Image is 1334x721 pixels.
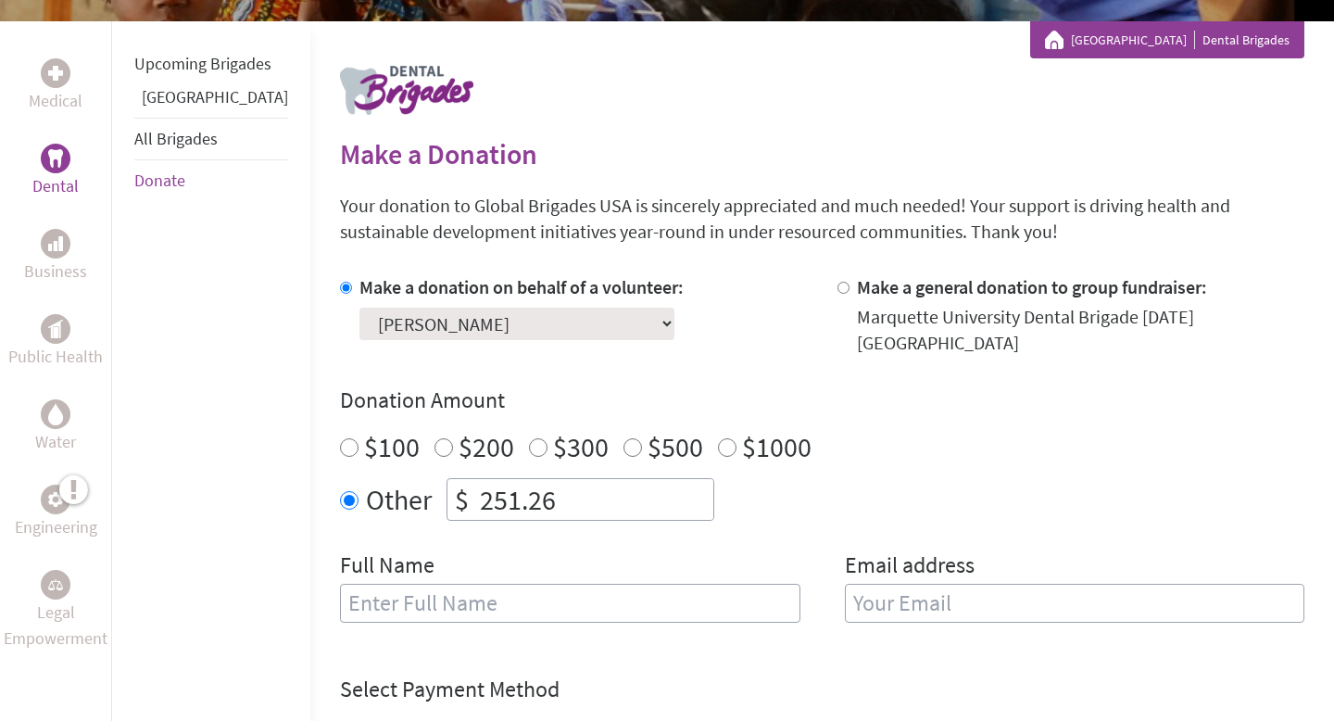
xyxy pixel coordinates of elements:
div: Medical [41,58,70,88]
p: Medical [29,88,82,114]
input: Enter Amount [476,479,713,520]
div: Marquette University Dental Brigade [DATE] [GEOGRAPHIC_DATA] [857,304,1305,356]
label: $200 [459,429,514,464]
h4: Select Payment Method [340,675,1304,704]
p: Engineering [15,514,97,540]
img: Business [48,236,63,251]
label: Make a donation on behalf of a volunteer: [359,275,684,298]
li: All Brigades [134,118,288,160]
div: Dental [41,144,70,173]
p: Your donation to Global Brigades USA is sincerely appreciated and much needed! Your support is dr... [340,193,1304,245]
div: Public Health [41,314,70,344]
div: Engineering [41,485,70,514]
label: Make a general donation to group fundraiser: [857,275,1207,298]
a: Upcoming Brigades [134,53,271,74]
img: Medical [48,66,63,81]
label: Email address [845,550,975,584]
img: Dental [48,149,63,167]
input: Your Email [845,584,1305,623]
a: BusinessBusiness [24,229,87,285]
div: Legal Empowerment [41,570,70,600]
div: Business [41,229,70,259]
label: Other [366,478,432,521]
h2: Make a Donation [340,137,1304,171]
h4: Donation Amount [340,386,1304,415]
li: Upcoming Brigades [134,44,288,84]
div: Dental Brigades [1045,31,1290,49]
p: Water [35,429,76,455]
li: Panama [134,84,288,118]
a: Public HealthPublic Health [8,314,103,370]
li: Donate [134,160,288,201]
a: Legal EmpowermentLegal Empowerment [4,570,107,651]
input: Enter Full Name [340,584,800,623]
img: Water [48,403,63,424]
a: WaterWater [35,399,76,455]
label: $100 [364,429,420,464]
label: Full Name [340,550,434,584]
a: Donate [134,170,185,191]
a: All Brigades [134,128,218,149]
div: Water [41,399,70,429]
a: MedicalMedical [29,58,82,114]
img: Engineering [48,492,63,507]
img: logo-dental.png [340,66,473,115]
div: $ [447,479,476,520]
label: $500 [648,429,703,464]
p: Dental [32,173,79,199]
p: Public Health [8,344,103,370]
p: Legal Empowerment [4,600,107,651]
img: Legal Empowerment [48,579,63,590]
a: EngineeringEngineering [15,485,97,540]
p: Business [24,259,87,285]
a: [GEOGRAPHIC_DATA] [1071,31,1195,49]
label: $1000 [742,429,812,464]
label: $300 [553,429,609,464]
a: DentalDental [32,144,79,199]
img: Public Health [48,320,63,338]
a: [GEOGRAPHIC_DATA] [142,86,288,108]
